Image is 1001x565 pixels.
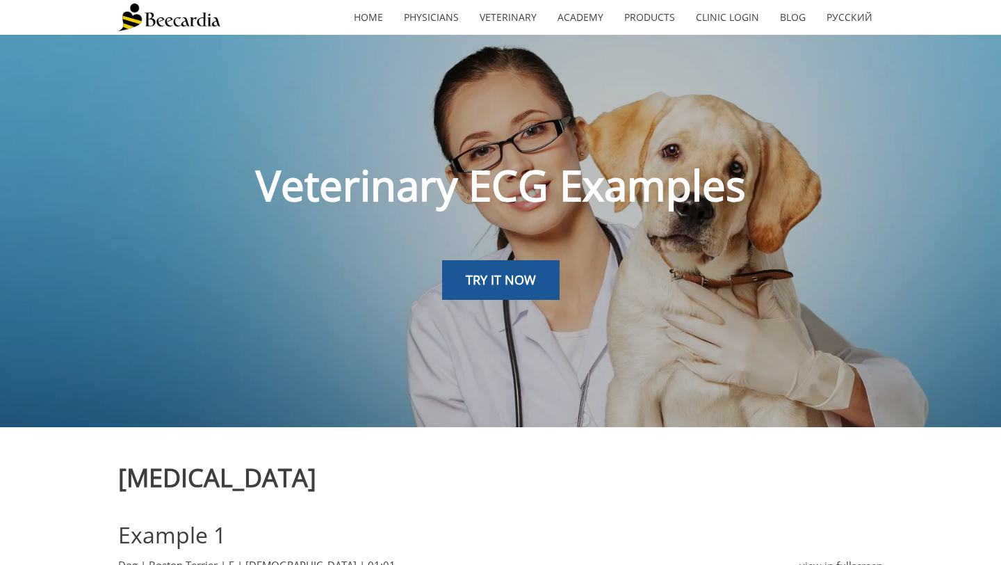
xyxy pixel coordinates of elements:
span: [MEDICAL_DATA] [118,461,316,495]
a: Blog [770,1,816,33]
span: TRY IT NOW [466,271,536,288]
a: Veterinary [469,1,547,33]
a: Clinic Login [685,1,770,33]
a: Physicians [393,1,469,33]
a: TRY IT NOW [442,260,560,301]
a: Products [614,1,685,33]
a: Русский [816,1,883,33]
a: Academy [547,1,614,33]
span: Example 1 [118,520,226,550]
span: Veterinary ECG Examples [256,157,746,214]
a: home [343,1,393,33]
img: Beecardia [118,3,220,31]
